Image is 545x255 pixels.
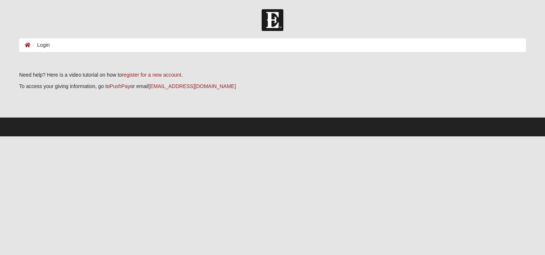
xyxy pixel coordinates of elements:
[31,41,50,49] li: Login
[19,83,526,90] p: To access your giving information, go to or email
[149,83,236,89] a: [EMAIL_ADDRESS][DOMAIN_NAME]
[262,9,283,31] img: Church of Eleven22 Logo
[110,83,130,89] a: PushPay
[122,72,181,78] a: register for a new account
[19,71,526,79] p: Need help? Here is a video tutorial on how to .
